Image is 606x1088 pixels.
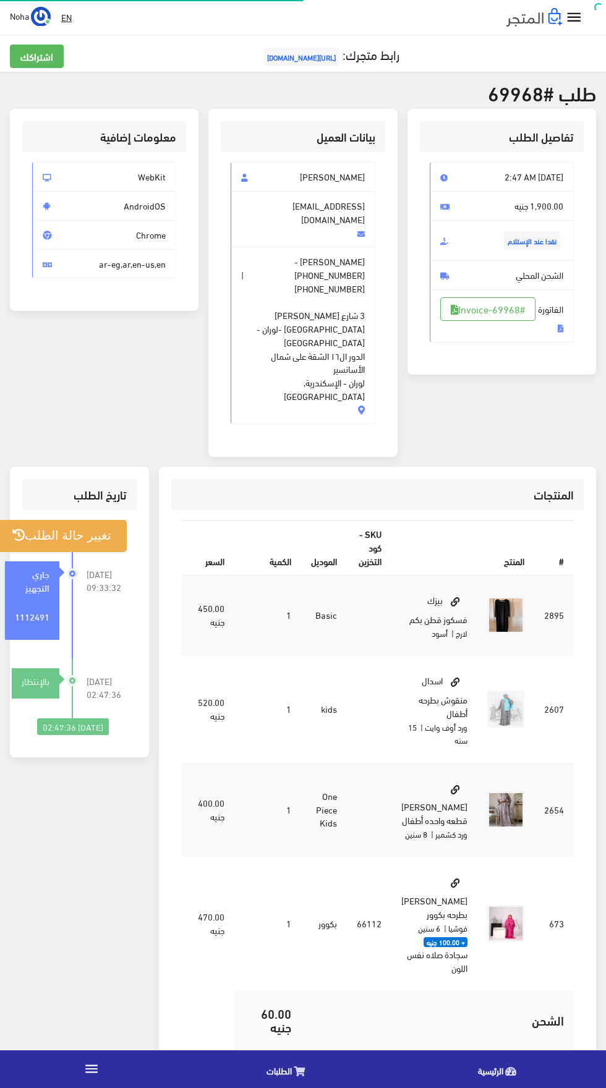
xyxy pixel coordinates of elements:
[534,521,574,575] th: #
[294,268,365,282] span: [PHONE_NUMBER]
[391,521,534,575] th: المنتج
[87,674,127,702] span: [DATE] 02:47:36
[10,6,51,26] a: ... Noha
[231,191,375,247] span: [EMAIL_ADDRESS][DOMAIN_NAME]
[301,856,347,990] td: بكوور
[87,567,127,595] span: [DATE] 09:33:32
[37,718,109,736] div: [DATE] 02:47:36
[430,289,574,342] span: الفاتورة
[181,489,574,501] h3: المنتجات
[263,48,339,66] span: [URL][DOMAIN_NAME]
[260,43,399,66] a: رابط متجرك:[URL][DOMAIN_NAME]
[234,856,301,990] td: 1
[347,521,391,575] th: SKU - كود التخزين
[188,655,234,762] td: 520.00 جنيه
[448,920,467,935] small: فوشيا
[391,856,477,990] td: [PERSON_NAME] بطرحه بكوور سجادة صلاه نفس اللون
[430,162,574,192] span: [DATE] 2:47 AM
[188,856,234,990] td: 470.00 جنيه
[425,720,467,734] small: ورد أوف وايت
[301,575,347,655] td: Basic
[534,856,574,990] td: 673
[565,9,583,27] i: 
[395,1053,606,1085] a: الرئيسية
[231,131,375,143] h3: بيانات العميل
[32,220,176,250] span: Chrome
[311,1013,564,1027] h5: الشحن
[56,6,77,28] a: EN
[294,282,365,295] span: [PHONE_NUMBER]
[188,575,234,655] td: 450.00 جنيه
[241,295,364,403] span: 3 شارع [PERSON_NAME][GEOGRAPHIC_DATA] -لوران -[GEOGRAPHIC_DATA] الدور ال١٦ الشقة على شمال الأسانس...
[424,937,467,947] small: + 100.00 جنيه
[430,131,574,143] h3: تفاصيل الطلب
[31,7,51,27] img: ...
[15,610,49,623] strong: 1112491
[25,567,49,594] strong: جاري التجهيز
[504,231,560,250] span: نقدا عند الإستلام
[183,1053,395,1085] a: الطلبات
[301,655,347,762] td: kids
[391,655,477,762] td: اسدال منقوش بطرحه أطفال
[231,247,375,424] span: [PERSON_NAME] - |
[534,655,574,762] td: 2607
[10,8,29,23] span: Noha
[10,82,596,103] h2: طلب #69968
[506,8,562,27] img: .
[418,920,446,935] small: | 6 سنين
[234,521,301,575] th: الكمية
[10,45,64,68] a: اشتراكك
[12,674,59,688] div: بالإنتظار
[534,763,574,857] td: 2654
[347,856,391,990] td: 66112
[478,1063,503,1078] span: الرئيسية
[430,260,574,290] span: الشحن المحلي
[534,575,574,655] td: 2895
[188,763,234,857] td: 400.00 جنيه
[301,521,347,575] th: الموديل
[32,489,127,501] h3: تاريخ الطلب
[430,191,574,221] span: 1,900.00 جنيه
[188,521,234,575] th: السعر
[32,162,176,192] span: WebKit
[301,763,347,857] td: One Piece Kids
[440,297,536,321] a: #Invoice-69968
[391,575,477,655] td: بيزك فسكوز قطن بكم
[83,1061,100,1077] i: 
[435,827,467,841] small: ورد كشمير
[234,575,301,655] td: 1
[244,1006,291,1034] h5: 60.00 جنيه
[391,763,477,857] td: [PERSON_NAME] قطعه واحده أطفال
[231,162,375,192] span: [PERSON_NAME]
[32,131,176,143] h3: معلومات إضافية
[234,763,301,857] td: 1
[32,191,176,221] span: AndroidOS
[456,626,467,640] small: لارج
[61,9,72,25] u: EN
[408,720,467,748] small: | 15 سنه
[267,1063,292,1078] span: الطلبات
[432,626,454,640] small: | أسود
[234,655,301,762] td: 1
[405,827,433,841] small: | 8 سنين
[32,249,176,279] span: ar-eg,ar,en-us,en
